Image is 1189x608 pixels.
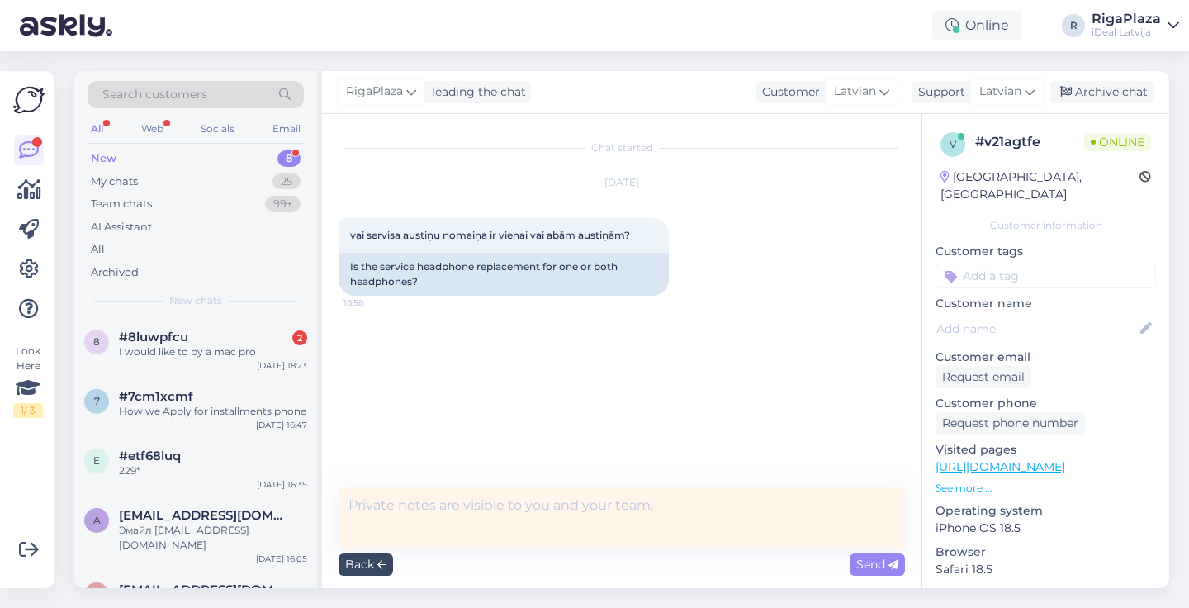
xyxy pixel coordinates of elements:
[936,218,1156,233] div: Customer information
[91,150,116,167] div: New
[975,132,1084,152] div: # v21agtfe
[834,83,876,101] span: Latvian
[256,419,307,431] div: [DATE] 16:47
[950,138,956,150] span: v
[91,219,152,235] div: AI Assistant
[256,553,307,565] div: [DATE] 16:05
[936,395,1156,412] p: Customer phone
[756,83,820,101] div: Customer
[856,557,898,572] span: Send
[292,330,307,345] div: 2
[197,118,238,140] div: Socials
[91,264,139,281] div: Archived
[119,523,307,553] div: Эмайл [EMAIL_ADDRESS][DOMAIN_NAME]
[940,169,1139,203] div: [GEOGRAPHIC_DATA], [GEOGRAPHIC_DATA]
[350,229,630,241] span: vai servisa austiņu nomaiņa ir vienai vai abām austiņām?
[1092,12,1161,26] div: RigaPlaza
[88,118,107,140] div: All
[936,295,1156,312] p: Customer name
[102,86,207,103] span: Search customers
[339,175,905,190] div: [DATE]
[119,389,193,404] span: #7cm1xcmf
[346,83,403,101] span: RigaPlaza
[91,196,152,212] div: Team chats
[936,520,1156,537] p: iPhone OS 18.5
[93,454,100,467] span: e
[272,173,301,190] div: 25
[119,330,188,344] span: #8luwpfcu
[1084,133,1151,151] span: Online
[936,412,1085,435] div: Request phone number
[119,449,181,463] span: #etf68luq
[1062,14,1085,37] div: R
[119,344,307,359] div: I would like to by a mac pro
[169,293,222,308] span: New chats
[936,544,1156,561] p: Browser
[936,502,1156,520] p: Operating system
[91,241,105,258] div: All
[936,441,1156,458] p: Visited pages
[93,514,101,526] span: a
[1092,26,1161,39] div: iDeal Latvija
[119,582,291,597] span: evitamurina@gmail.com
[936,264,1156,288] input: Add a tag
[119,508,291,523] span: andrewcz090@gmail.com
[936,561,1156,578] p: Safari 18.5
[339,553,393,576] div: Back
[979,83,1021,101] span: Latvian
[277,150,301,167] div: 8
[13,344,43,418] div: Look Here
[936,243,1156,260] p: Customer tags
[936,459,1065,474] a: [URL][DOMAIN_NAME]
[936,349,1156,366] p: Customer email
[13,84,45,116] img: Askly Logo
[93,335,100,348] span: 8
[936,320,1137,338] input: Add name
[936,481,1156,496] p: See more ...
[94,395,100,407] span: 7
[138,118,167,140] div: Web
[1050,81,1154,103] div: Archive chat
[119,404,307,419] div: How we Apply for installments phone
[91,173,138,190] div: My chats
[339,253,669,296] div: Is the service headphone replacement for one or both headphones?
[13,403,43,418] div: 1 / 3
[1092,12,1179,39] a: RigaPlazaiDeal Latvija
[343,297,405,309] span: 18:58
[339,140,905,155] div: Chat started
[257,359,307,372] div: [DATE] 18:23
[269,118,304,140] div: Email
[912,83,965,101] div: Support
[257,478,307,491] div: [DATE] 16:35
[932,11,1022,40] div: Online
[936,366,1031,388] div: Request email
[425,83,526,101] div: leading the chat
[265,196,301,212] div: 99+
